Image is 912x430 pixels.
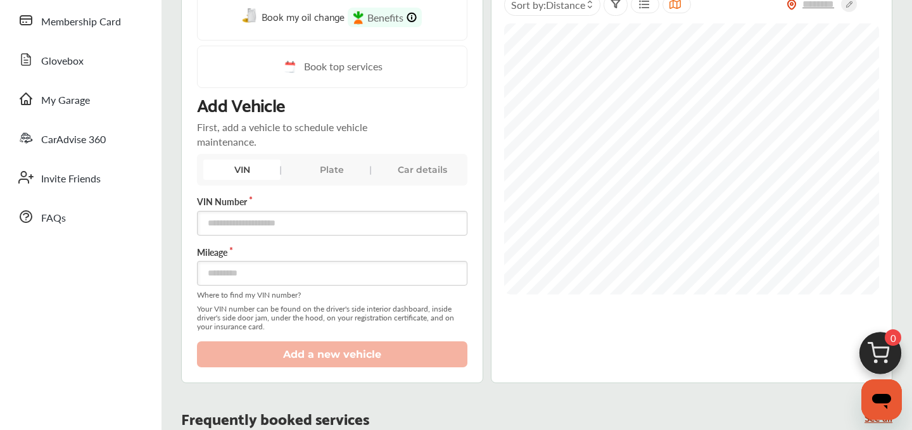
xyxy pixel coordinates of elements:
img: info-Icon.6181e609.svg [407,12,417,23]
iframe: Button to launch messaging window [861,379,902,420]
span: Book top services [304,59,383,75]
canvas: Map [504,23,879,294]
span: Membership Card [41,14,121,30]
span: Invite Friends [41,171,101,187]
span: FAQs [41,210,66,227]
a: See all [864,412,892,422]
img: cart_icon.3d0951e8.svg [850,326,911,387]
div: VIN [203,160,281,180]
p: Add Vehicle [197,93,285,115]
span: Glovebox [41,53,84,70]
a: Book my oil change [242,8,345,27]
img: cal_icon.0803b883.svg [281,59,298,75]
label: Mileage [197,246,467,258]
span: Where to find my VIN number? [197,291,467,300]
a: CarAdvise 360 [11,122,149,155]
img: instacart-icon.73bd83c2.svg [353,11,364,25]
p: Frequently booked services [181,412,369,424]
div: Plate [293,160,370,180]
span: Benefits [367,10,403,25]
a: My Garage [11,82,149,115]
p: First, add a vehicle to schedule vehicle maintenance. [197,120,386,149]
a: FAQs [11,200,149,233]
span: Book my oil change [262,8,345,25]
img: oil-change.e5047c97.svg [242,8,258,24]
a: Invite Friends [11,161,149,194]
span: CarAdvise 360 [41,132,106,148]
a: Membership Card [11,4,149,37]
span: 0 [885,329,901,346]
a: Book top services [197,46,467,88]
label: VIN Number [197,195,467,208]
div: Car details [383,160,460,180]
a: Glovebox [11,43,149,76]
span: Your VIN number can be found on the driver's side interior dashboard, inside driver's side door j... [197,305,467,331]
span: My Garage [41,92,90,109]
